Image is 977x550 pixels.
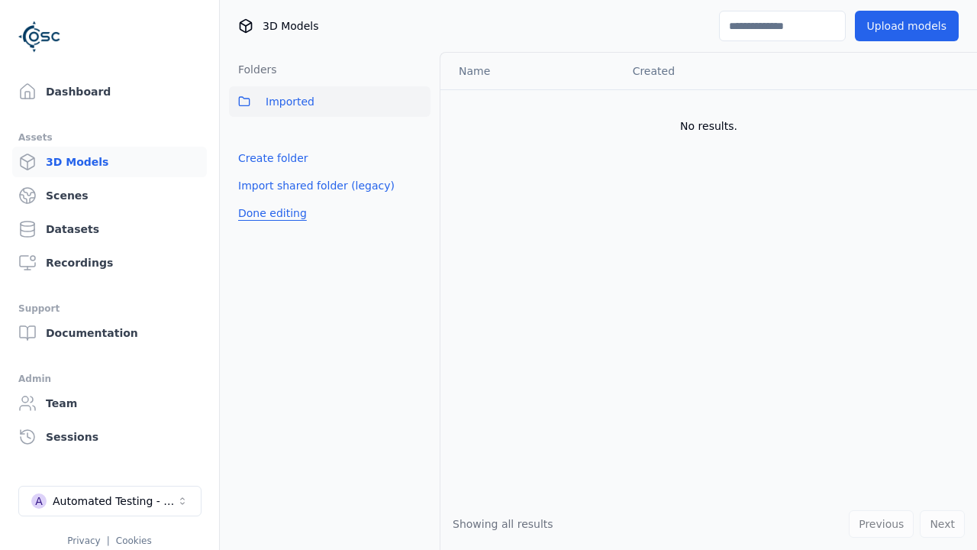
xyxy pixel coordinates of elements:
[107,535,110,546] span: |
[18,299,201,318] div: Support
[18,15,61,58] img: Logo
[67,535,100,546] a: Privacy
[18,128,201,147] div: Assets
[229,62,277,77] h3: Folders
[453,518,553,530] span: Showing all results
[855,11,959,41] button: Upload models
[229,86,430,117] button: Imported
[12,247,207,278] a: Recordings
[53,493,176,509] div: Automated Testing - Playwright
[12,147,207,177] a: 3D Models
[238,178,395,193] a: Import shared folder (legacy)
[12,422,207,452] a: Sessions
[12,388,207,419] a: Team
[440,53,621,89] th: Name
[18,370,201,388] div: Admin
[18,486,202,516] button: Select a workspace
[263,18,318,34] span: 3D Models
[12,214,207,244] a: Datasets
[266,92,314,111] span: Imported
[621,53,804,89] th: Created
[12,180,207,211] a: Scenes
[12,76,207,107] a: Dashboard
[238,150,308,166] a: Create folder
[12,318,207,348] a: Documentation
[440,89,977,163] td: No results.
[229,144,318,172] button: Create folder
[116,535,152,546] a: Cookies
[229,199,316,227] button: Done editing
[229,172,404,199] button: Import shared folder (legacy)
[31,493,47,509] div: A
